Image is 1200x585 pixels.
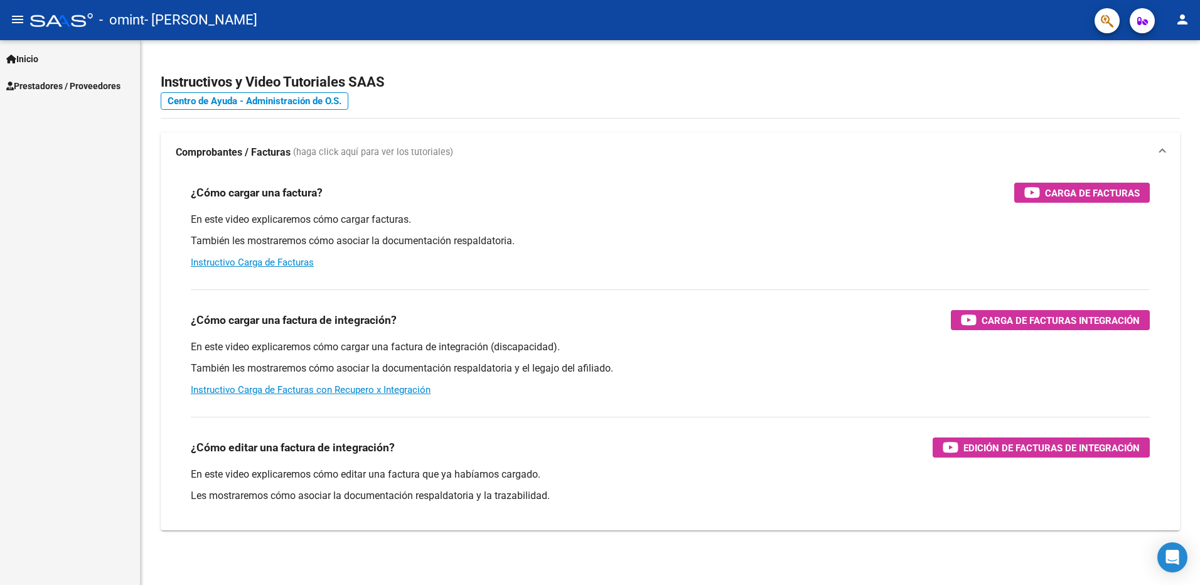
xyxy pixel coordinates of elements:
[144,6,257,34] span: - [PERSON_NAME]
[191,340,1150,354] p: En este video explicaremos cómo cargar una factura de integración (discapacidad).
[161,173,1180,530] div: Comprobantes / Facturas (haga click aquí para ver los tutoriales)
[1175,12,1190,27] mat-icon: person
[191,362,1150,375] p: También les mostraremos cómo asociar la documentación respaldatoria y el legajo del afiliado.
[951,310,1150,330] button: Carga de Facturas Integración
[933,437,1150,458] button: Edición de Facturas de integración
[176,146,291,159] strong: Comprobantes / Facturas
[191,468,1150,481] p: En este video explicaremos cómo editar una factura que ya habíamos cargado.
[161,132,1180,173] mat-expansion-panel-header: Comprobantes / Facturas (haga click aquí para ver los tutoriales)
[6,52,38,66] span: Inicio
[161,92,348,110] a: Centro de Ayuda - Administración de O.S.
[191,311,397,329] h3: ¿Cómo cargar una factura de integración?
[1157,542,1187,572] div: Open Intercom Messenger
[191,184,323,201] h3: ¿Cómo cargar una factura?
[10,12,25,27] mat-icon: menu
[191,489,1150,503] p: Les mostraremos cómo asociar la documentación respaldatoria y la trazabilidad.
[191,213,1150,227] p: En este video explicaremos cómo cargar facturas.
[293,146,453,159] span: (haga click aquí para ver los tutoriales)
[191,257,314,268] a: Instructivo Carga de Facturas
[99,6,144,34] span: - omint
[1045,185,1140,201] span: Carga de Facturas
[6,79,121,93] span: Prestadores / Proveedores
[161,70,1180,94] h2: Instructivos y Video Tutoriales SAAS
[982,313,1140,328] span: Carga de Facturas Integración
[963,440,1140,456] span: Edición de Facturas de integración
[191,439,395,456] h3: ¿Cómo editar una factura de integración?
[191,234,1150,248] p: También les mostraremos cómo asociar la documentación respaldatoria.
[1014,183,1150,203] button: Carga de Facturas
[191,384,431,395] a: Instructivo Carga de Facturas con Recupero x Integración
